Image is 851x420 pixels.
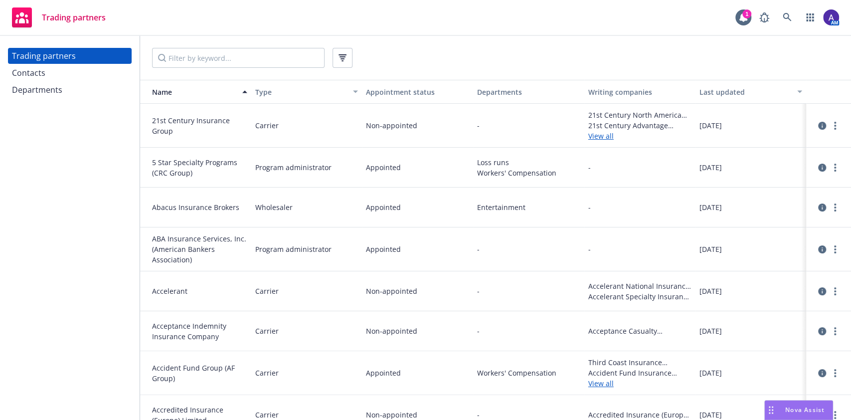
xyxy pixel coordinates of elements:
[477,326,480,336] span: -
[785,406,825,414] span: Nova Assist
[800,7,820,27] a: Switch app
[829,202,841,213] a: more
[152,233,247,265] span: ABA Insurance Services, Inc. (American Bankers Association)
[765,401,777,420] div: Drag to move
[816,120,828,132] a: circleInformation
[477,410,480,420] span: -
[588,87,691,97] div: Writing companies
[588,202,591,212] span: -
[699,162,721,173] span: [DATE]
[816,202,828,213] a: circleInformation
[152,115,247,136] span: 21st Century Insurance Group
[152,202,247,212] span: Abacus Insurance Brokers
[255,120,279,131] span: Carrier
[477,286,480,296] span: -
[255,410,279,420] span: Carrier
[588,120,691,131] span: 21st Century Advantage Insurance Company
[8,82,132,98] a: Departments
[366,87,469,97] div: Appointment status
[816,162,828,174] a: circleInformation
[255,244,332,254] span: Program administrator
[777,7,797,27] a: Search
[477,120,480,131] span: -
[823,9,839,25] img: photo
[588,378,691,389] a: View all
[588,326,691,336] span: Acceptance Casualty Insurance Company
[477,168,580,178] span: Workers' Compensation
[477,368,580,378] span: Workers' Compensation
[42,13,106,21] span: Trading partners
[754,7,774,27] a: Report a Bug
[588,131,691,141] a: View all
[588,244,591,254] span: -
[140,80,251,104] button: Name
[366,202,401,212] span: Appointed
[699,410,721,420] span: [DATE]
[588,410,691,420] span: Accredited Insurance (Europe) Limited
[152,363,247,384] span: Accident Fund Group (AF Group)
[255,368,279,378] span: Carrier
[829,162,841,174] a: more
[588,357,691,368] span: Third Coast Insurance Company
[699,244,721,254] span: [DATE]
[699,120,721,131] span: [DATE]
[699,87,791,97] div: Last updated
[366,368,401,378] span: Appointed
[12,48,76,64] div: Trading partners
[764,400,833,420] button: Nova Assist
[829,243,841,255] a: more
[695,80,806,104] button: Last updated
[255,202,293,212] span: Wholesaler
[362,80,473,104] button: Appointment status
[255,162,332,173] span: Program administrator
[152,286,247,296] span: Accelerant
[829,325,841,337] a: more
[588,291,691,302] span: Accelerant Specialty Insurance Company
[144,87,236,97] div: Name
[152,321,247,342] span: Acceptance Indemnity Insurance Company
[366,326,417,336] span: Non-appointed
[366,286,417,296] span: Non-appointed
[584,80,695,104] button: Writing companies
[588,368,691,378] span: Accident Fund Insurance Company of America
[366,120,417,131] span: Non-appointed
[699,326,721,336] span: [DATE]
[8,48,132,64] a: Trading partners
[8,3,110,31] a: Trading partners
[477,202,580,212] span: Entertainment
[473,80,584,104] button: Departments
[251,80,362,104] button: Type
[829,285,841,297] a: more
[699,286,721,296] span: [DATE]
[588,110,691,120] span: 21st Century North America Insurance Company
[12,65,45,81] div: Contacts
[366,244,401,254] span: Appointed
[477,87,580,97] div: Departments
[12,82,62,98] div: Departments
[816,367,828,379] a: circleInformation
[829,367,841,379] a: more
[742,9,751,18] div: 1
[255,326,279,336] span: Carrier
[816,285,828,297] a: circleInformation
[366,410,417,420] span: Non-appointed
[588,162,591,173] span: -
[829,120,841,132] a: more
[816,243,828,255] a: circleInformation
[699,368,721,378] span: [DATE]
[477,157,580,168] span: Loss runs
[477,244,480,254] span: -
[152,157,247,178] span: 5 Star Specialty Programs (CRC Group)
[255,87,347,97] div: Type
[152,48,325,68] input: Filter by keyword...
[255,286,279,296] span: Carrier
[588,281,691,291] span: Accelerant National Insurance Company
[699,202,721,212] span: [DATE]
[366,162,401,173] span: Appointed
[816,325,828,337] a: circleInformation
[8,65,132,81] a: Contacts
